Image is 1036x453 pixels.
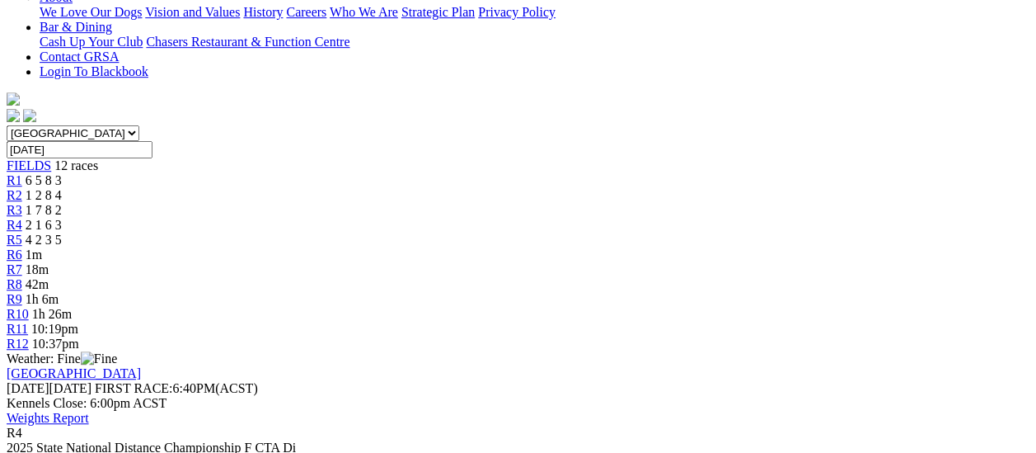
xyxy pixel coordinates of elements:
[7,277,22,291] a: R8
[81,352,117,366] img: Fine
[7,426,22,440] span: R4
[40,20,112,34] a: Bar & Dining
[26,173,62,187] span: 6 5 8 3
[40,5,142,19] a: We Love Our Dogs
[7,322,28,336] a: R11
[7,203,22,217] a: R3
[95,381,258,395] span: 6:40PM(ACST)
[7,366,141,380] a: [GEOGRAPHIC_DATA]
[31,322,78,336] span: 10:19pm
[32,307,72,321] span: 1h 26m
[7,248,22,262] a: R6
[7,337,29,351] a: R12
[330,5,398,19] a: Who We Are
[26,292,59,306] span: 1h 6m
[26,218,62,232] span: 2 1 6 3
[146,35,349,49] a: Chasers Restaurant & Function Centre
[7,352,117,366] span: Weather: Fine
[7,173,22,187] a: R1
[40,64,148,78] a: Login To Blackbook
[32,337,79,351] span: 10:37pm
[26,262,49,276] span: 18m
[95,381,172,395] span: FIRST RACE:
[401,5,475,19] a: Strategic Plan
[26,277,49,291] span: 42m
[478,5,556,19] a: Privacy Policy
[26,188,62,202] span: 1 2 8 4
[7,262,22,276] a: R7
[26,233,62,247] span: 4 2 3 5
[7,92,20,106] img: logo-grsa-white.png
[243,5,283,19] a: History
[7,381,49,395] span: [DATE]
[26,203,62,217] span: 1 7 8 2
[54,158,98,172] span: 12 races
[7,109,20,122] img: facebook.svg
[7,188,22,202] a: R2
[7,307,29,321] a: R10
[40,35,1029,50] div: Bar & Dining
[7,292,22,306] a: R9
[7,141,152,158] input: Select date
[7,218,22,232] a: R4
[40,5,1029,20] div: About
[7,233,22,247] a: R5
[7,396,1029,411] div: Kennels Close: 6:00pm ACST
[7,158,51,172] a: FIELDS
[40,50,119,64] a: Contact GRSA
[23,109,36,122] img: twitter.svg
[286,5,326,19] a: Careers
[145,5,240,19] a: Vision and Values
[7,381,91,395] span: [DATE]
[40,35,143,49] a: Cash Up Your Club
[26,248,42,262] span: 1m
[7,411,89,425] a: Weights Report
